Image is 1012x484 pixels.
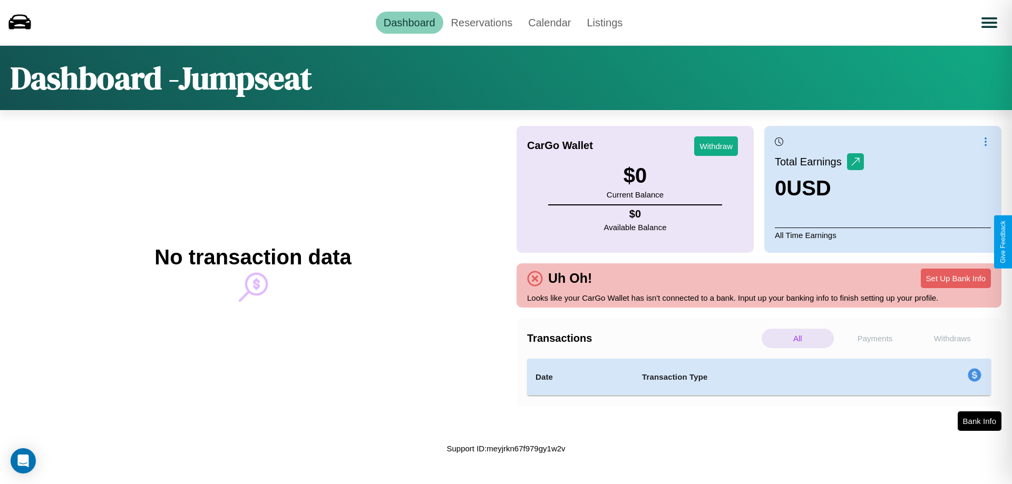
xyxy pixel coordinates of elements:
[11,448,36,473] div: Open Intercom Messenger
[527,332,759,344] h4: Transactions
[443,12,521,34] a: Reservations
[607,164,664,187] h3: $ 0
[762,329,834,348] p: All
[694,136,738,156] button: Withdraw
[775,228,991,242] p: All Time Earnings
[839,329,911,348] p: Payments
[536,371,625,383] h4: Date
[520,12,579,34] a: Calendar
[775,176,864,200] h3: 0 USD
[154,245,351,269] h2: No transaction data
[958,411,1001,431] button: Bank Info
[999,221,1007,263] div: Give Feedback
[11,56,312,100] h1: Dashboard - Jumpseat
[642,371,881,383] h4: Transaction Type
[527,291,991,305] p: Looks like your CarGo Wallet has isn't connected to a bank. Input up your banking info to finish ...
[975,8,1004,37] button: Open menu
[775,152,847,171] p: Total Earnings
[376,12,443,34] a: Dashboard
[607,187,664,202] p: Current Balance
[579,12,630,34] a: Listings
[921,269,991,288] button: Set Up Bank Info
[527,359,991,396] table: simple table
[527,140,593,152] h4: CarGo Wallet
[543,271,597,286] h4: Uh Oh!
[916,329,988,348] p: Withdraws
[604,208,667,220] h4: $ 0
[446,441,565,456] p: Support ID: meyjrkn67f979gy1w2v
[604,220,667,234] p: Available Balance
